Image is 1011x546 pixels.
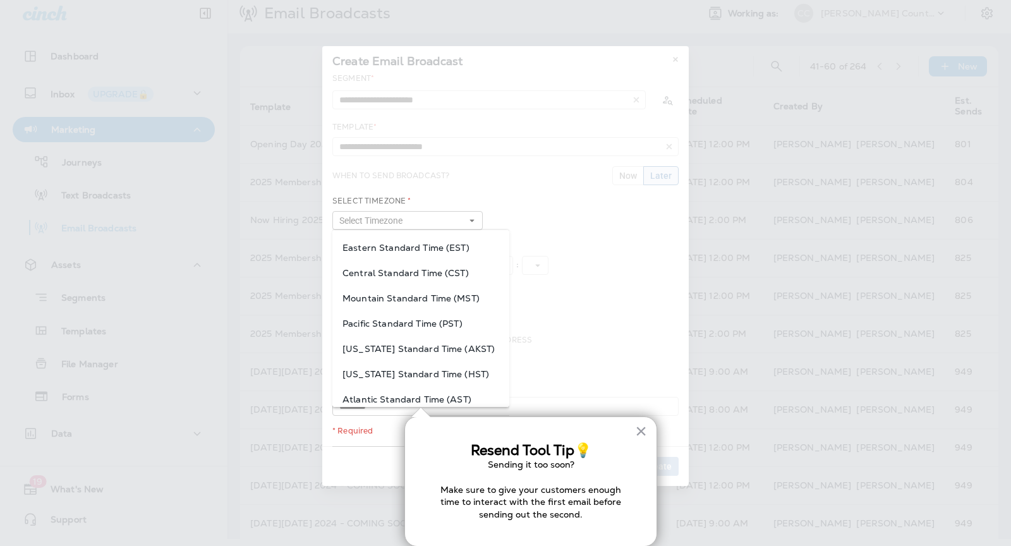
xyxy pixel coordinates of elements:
h3: Resend Tool Tip💡 [430,442,631,459]
span: Eastern Standard Time (EST) [342,243,499,253]
span: Select Timezone [339,215,408,226]
label: Select Timezone [332,196,411,206]
span: [US_STATE] Standard Time (HST) [342,369,499,379]
span: Central Standard Time (CST) [342,268,499,278]
p: Make sure to give your customers enough time to interact with the first email before sending out ... [430,484,631,521]
span: [US_STATE] Standard Time (AKST) [342,344,499,354]
button: Close [635,421,647,441]
span: Mountain Standard Time (MST) [342,293,499,303]
div: * Required [332,426,679,436]
span: Pacific Standard Time (PST) [342,318,499,329]
p: Sending it too soon? [430,459,631,471]
span: Atlantic Standard Time (AST) [342,394,499,404]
